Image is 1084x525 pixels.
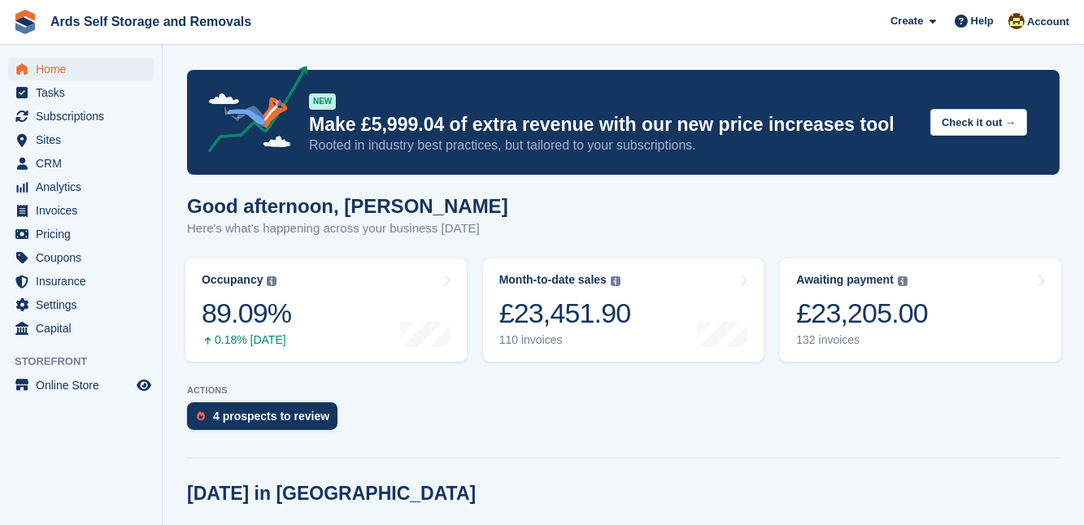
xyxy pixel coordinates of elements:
p: ACTIONS [187,385,1060,396]
a: 4 prospects to review [187,402,346,438]
a: menu [8,199,154,222]
span: Pricing [36,223,133,245]
img: prospect-51fa495bee0391a8d652442698ab0144808aea92771e9ea1ae160a38d050c398.svg [197,411,205,421]
p: Make £5,999.04 of extra revenue with our new price increases tool [309,113,917,137]
span: Coupons [36,246,133,269]
img: icon-info-grey-7440780725fd019a000dd9b08b2336e03edf1995a4989e88bcd33f0948082b44.svg [611,276,620,286]
img: icon-info-grey-7440780725fd019a000dd9b08b2336e03edf1995a4989e88bcd33f0948082b44.svg [898,276,908,286]
a: menu [8,58,154,80]
a: menu [8,128,154,151]
a: Preview store [134,375,154,395]
a: Occupancy 89.09% 0.18% [DATE] [185,258,467,362]
a: menu [8,374,154,397]
h2: [DATE] in [GEOGRAPHIC_DATA] [187,483,476,505]
div: £23,205.00 [796,297,928,330]
span: Online Store [36,374,133,397]
button: Check it out → [930,109,1027,136]
img: stora-icon-8386f47178a22dfd0bd8f6a31ec36ba5ce8667c1dd55bd0f319d3a0aa187defe.svg [13,10,37,34]
a: Month-to-date sales £23,451.90 110 invoices [483,258,764,362]
a: menu [8,317,154,340]
div: Awaiting payment [796,273,894,287]
img: price-adjustments-announcement-icon-8257ccfd72463d97f412b2fc003d46551f7dbcb40ab6d574587a9cd5c0d94... [194,66,308,158]
span: Settings [36,293,133,316]
span: Storefront [15,354,162,370]
div: 0.18% [DATE] [202,333,291,347]
a: menu [8,293,154,316]
a: menu [8,105,154,128]
span: Tasks [36,81,133,104]
a: menu [8,223,154,245]
span: Insurance [36,270,133,293]
span: Help [971,13,994,29]
div: 4 prospects to review [213,410,329,423]
img: icon-info-grey-7440780725fd019a000dd9b08b2336e03edf1995a4989e88bcd33f0948082b44.svg [267,276,276,286]
div: 132 invoices [796,333,928,347]
p: Rooted in industry best practices, but tailored to your subscriptions. [309,137,917,154]
p: Here's what's happening across your business [DATE] [187,219,508,238]
img: Mark McFerran [1008,13,1025,29]
h1: Good afternoon, [PERSON_NAME] [187,195,508,217]
span: Subscriptions [36,105,133,128]
div: 89.09% [202,297,291,330]
a: menu [8,152,154,175]
div: Month-to-date sales [499,273,607,287]
a: menu [8,270,154,293]
span: Account [1027,14,1069,30]
span: Analytics [36,176,133,198]
span: Capital [36,317,133,340]
a: menu [8,81,154,104]
a: Ards Self Storage and Removals [44,8,258,35]
span: Invoices [36,199,133,222]
div: £23,451.90 [499,297,631,330]
div: NEW [309,93,336,110]
div: Occupancy [202,273,263,287]
span: Create [890,13,923,29]
span: Home [36,58,133,80]
span: Sites [36,128,133,151]
div: 110 invoices [499,333,631,347]
a: menu [8,176,154,198]
a: Awaiting payment £23,205.00 132 invoices [780,258,1061,362]
span: CRM [36,152,133,175]
a: menu [8,246,154,269]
